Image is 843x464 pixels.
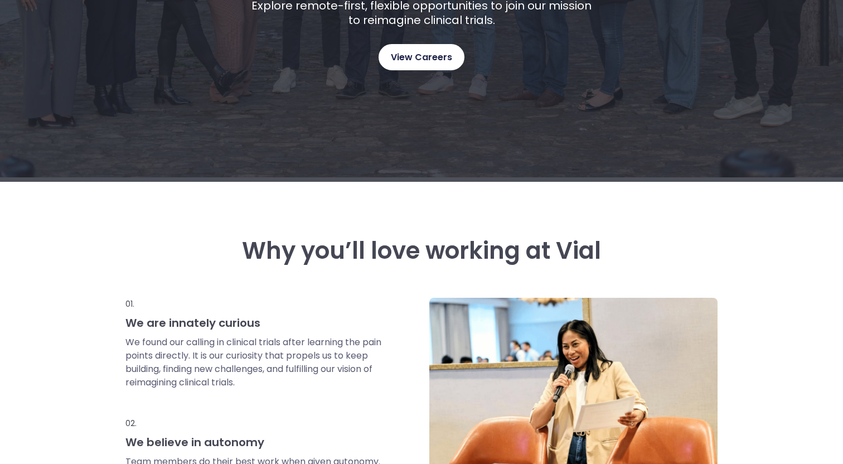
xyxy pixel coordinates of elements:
p: We found our calling in clinical trials after learning the pain points directly. It is our curios... [125,336,383,389]
p: 02. [125,417,383,429]
h3: We believe in autonomy [125,435,383,449]
h3: Why you’ll love working at Vial [125,238,718,264]
p: 01. [125,298,383,310]
h3: We are innately curious [125,316,383,330]
span: View Careers [391,50,452,65]
a: View Careers [379,44,464,70]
